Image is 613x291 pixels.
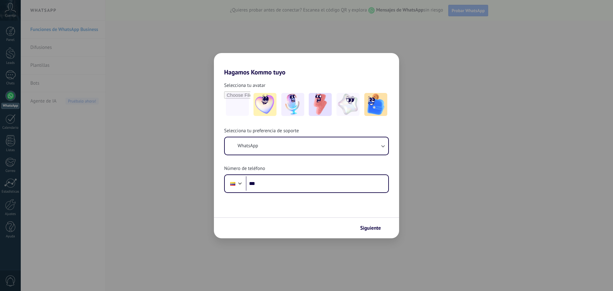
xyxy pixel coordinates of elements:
span: Siguiente [360,226,381,230]
span: WhatsApp [238,143,258,149]
img: -2.jpeg [281,93,304,116]
div: Colombia: + 57 [227,177,239,190]
h2: Hagamos Kommo tuyo [214,53,399,76]
span: Selecciona tu avatar [224,82,265,89]
button: WhatsApp [225,137,388,155]
span: Selecciona tu preferencia de soporte [224,128,299,134]
img: -1.jpeg [254,93,276,116]
img: -4.jpeg [337,93,359,116]
img: -5.jpeg [364,93,387,116]
span: Número de teléfono [224,165,265,172]
img: -3.jpeg [309,93,332,116]
button: Siguiente [357,223,390,234]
